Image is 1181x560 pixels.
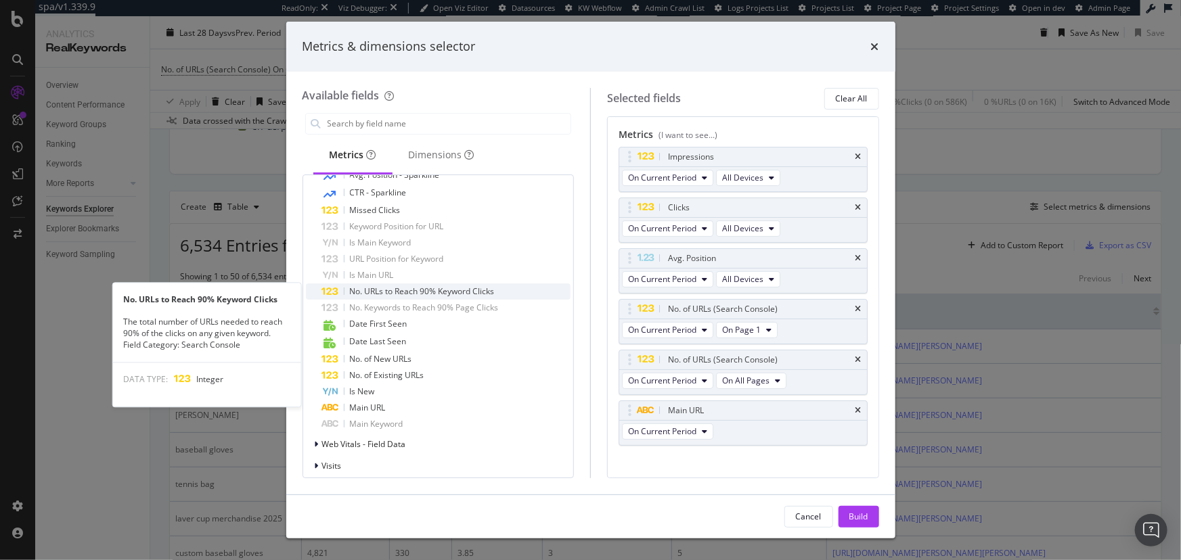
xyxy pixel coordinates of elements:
span: On Current Period [628,172,696,183]
button: On Current Period [622,220,713,237]
div: No. of URLs (Search Console)timesOn Current PeriodOn All Pages [619,350,868,395]
button: All Devices [716,170,780,186]
span: Avg. Position - Sparkline [350,169,440,181]
div: Available fields [303,88,380,103]
button: All Devices [716,271,780,287]
span: No. URLs to Reach 90% Keyword Clicks [350,285,495,297]
div: times [855,305,862,313]
span: Date First Seen [350,318,407,329]
span: All Devices [722,172,763,183]
button: On Current Period [622,170,713,186]
button: On Current Period [622,423,713,440]
span: Is New [350,386,375,397]
span: Keyword Position for URL [350,220,444,232]
button: Clear All [824,88,879,110]
button: On All Pages [716,373,786,389]
button: Cancel [784,506,833,528]
span: CTR - Sparkline [350,187,407,198]
input: Search by field name [326,114,571,134]
div: Metrics & dimensions selector [303,38,476,55]
div: Avg. PositiontimesOn Current PeriodAll Devices [619,248,868,294]
div: times [855,204,862,212]
div: Clicks [668,201,690,214]
span: On Current Period [628,425,696,437]
div: times [855,153,862,161]
div: ImpressionstimesOn Current PeriodAll Devices [619,147,868,192]
button: On Current Period [622,373,713,389]
span: Missed Clicks [350,204,401,216]
div: times [871,38,879,55]
div: No. of URLs (Search Console) [668,353,778,367]
span: On Current Period [628,273,696,285]
span: Visits [322,460,342,471]
div: ClickstimesOn Current PeriodAll Devices [619,197,868,243]
button: All Devices [716,220,780,237]
span: No. Keywords to Reach 90% Page Clicks [350,302,499,313]
span: All Devices [722,273,763,285]
span: All Devices [722,223,763,234]
div: Selected fields [607,91,681,106]
div: Cancel [796,511,822,522]
span: On Current Period [628,223,696,234]
div: The total number of URLs needed to reach 90% of the clicks on any given keyword. Field Category: ... [112,317,300,351]
span: Main URL [350,402,386,413]
button: On Current Period [622,322,713,338]
div: Metrics [330,148,376,162]
button: Build [839,506,879,528]
div: times [855,356,862,364]
div: Main URLtimesOn Current Period [619,400,868,446]
span: No. of New URLs [350,353,412,365]
span: URL Position for Keyword [350,253,444,264]
div: No. of URLs (Search Console)timesOn Current PeriodOn Page 1 [619,299,868,344]
div: Clear All [836,93,868,104]
span: No. of Existing URLs [350,369,424,381]
span: Web Vitals - Field Data [322,438,406,450]
span: On Page 1 [722,324,761,335]
span: On Current Period [628,375,696,386]
div: modal [286,22,895,538]
span: Is Main URL [350,269,394,281]
div: Impressions [668,150,714,164]
div: Dimensions [409,148,474,162]
span: On All Pages [722,375,770,386]
div: times [855,254,862,262]
button: On Page 1 [716,322,778,338]
div: Open Intercom Messenger [1135,514,1167,546]
span: Main Keyword [350,418,403,429]
div: No. of URLs (Search Console) [668,302,778,316]
div: Main URL [668,404,704,417]
span: Is Main Keyword [350,237,411,248]
div: Avg. Position [668,252,716,265]
button: On Current Period [622,271,713,287]
span: On Current Period [628,324,696,335]
div: times [855,406,862,415]
span: Date Last Seen [350,335,407,347]
div: Metrics [619,128,868,147]
div: No. URLs to Reach 90% Keyword Clicks [112,294,300,305]
div: (I want to see...) [659,129,717,141]
div: Build [849,511,868,522]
